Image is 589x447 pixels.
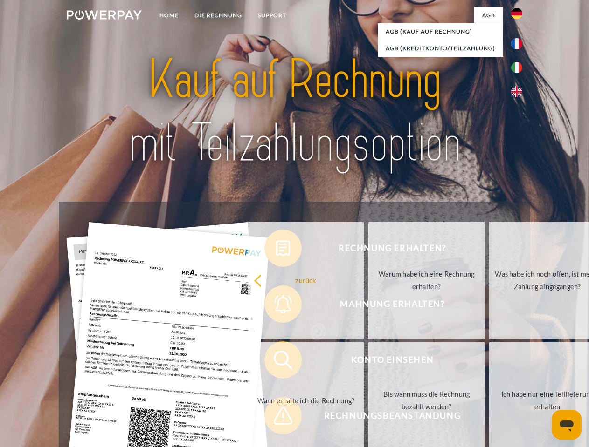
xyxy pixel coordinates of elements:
a: SUPPORT [250,7,294,24]
img: fr [511,38,522,49]
a: DIE RECHNUNG [187,7,250,24]
a: AGB (Kreditkonto/Teilzahlung) [378,40,503,57]
a: agb [474,7,503,24]
div: Warum habe ich eine Rechnung erhalten? [374,268,479,293]
img: de [511,8,522,19]
a: Home [152,7,187,24]
img: it [511,62,522,73]
img: en [511,86,522,97]
img: title-powerpay_de.svg [89,45,500,178]
div: Wann erhalte ich die Rechnung? [254,394,359,406]
iframe: Schaltfläche zum Öffnen des Messaging-Fensters [552,410,582,440]
div: zurück [254,274,359,286]
div: Bis wann muss die Rechnung bezahlt werden? [374,388,479,413]
img: logo-powerpay-white.svg [67,10,142,20]
a: AGB (Kauf auf Rechnung) [378,23,503,40]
